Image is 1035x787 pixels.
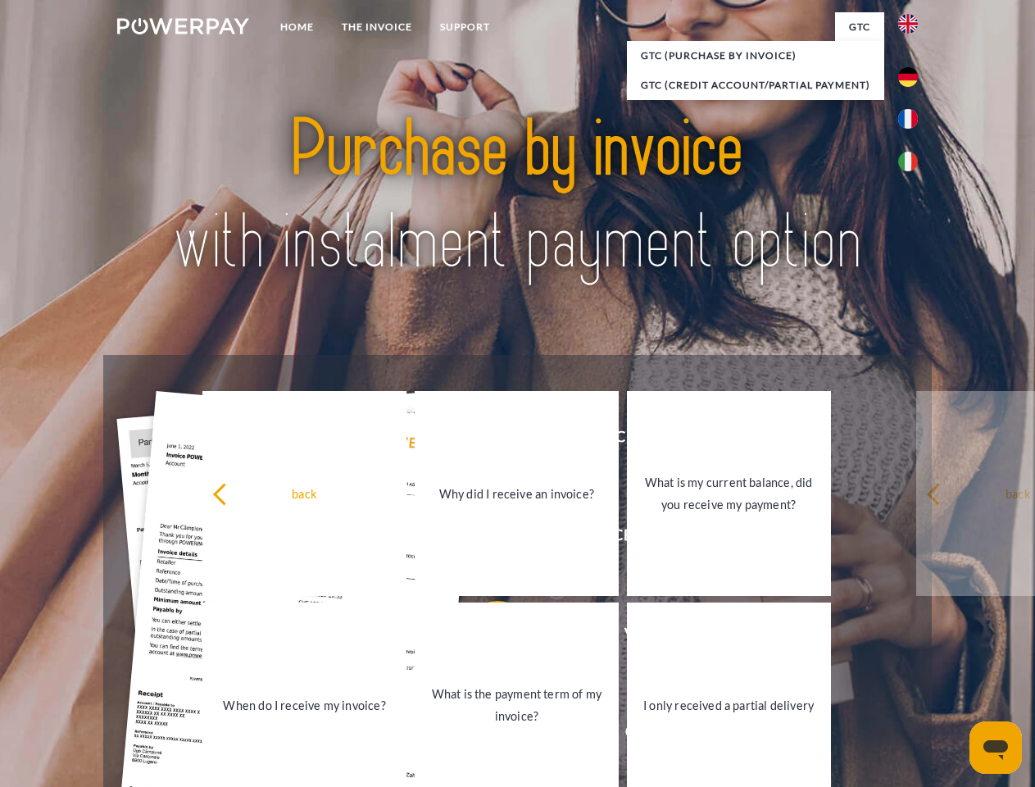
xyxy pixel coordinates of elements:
[157,79,878,314] img: title-powerpay_en.svg
[424,482,609,504] div: Why did I receive an invoice?
[969,721,1022,774] iframe: Button to launch messaging window
[898,109,918,129] img: fr
[424,683,609,727] div: What is the payment term of my invoice?
[637,694,821,716] div: I only received a partial delivery
[117,18,249,34] img: logo-powerpay-white.svg
[212,482,397,504] div: back
[627,391,831,596] a: What is my current balance, did you receive my payment?
[835,12,884,42] a: GTC
[266,12,328,42] a: Home
[898,152,918,171] img: it
[898,14,918,34] img: en
[627,71,884,100] a: GTC (Credit account/partial payment)
[212,694,397,716] div: When do I receive my invoice?
[637,471,821,516] div: What is my current balance, did you receive my payment?
[627,41,884,71] a: GTC (Purchase by invoice)
[898,67,918,87] img: de
[426,12,504,42] a: Support
[328,12,426,42] a: THE INVOICE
